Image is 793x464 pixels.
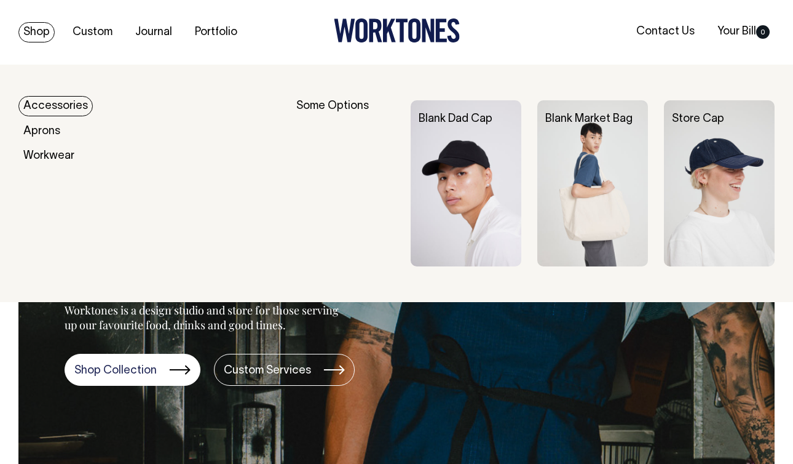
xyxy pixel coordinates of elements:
a: Shop Collection [65,354,200,386]
a: Aprons [18,121,65,142]
a: Store Cap [672,114,724,124]
a: Portfolio [190,22,242,42]
a: Accessories [18,96,93,116]
a: Blank Dad Cap [419,114,492,124]
a: Shop [18,22,55,42]
img: Blank Dad Cap [411,100,521,266]
img: Blank Market Bag [537,100,648,266]
img: Store Cap [664,100,775,266]
a: Workwear [18,146,79,166]
a: Custom [68,22,117,42]
a: Custom Services [214,354,355,386]
a: Journal [130,22,177,42]
a: Contact Us [631,22,700,42]
a: Blank Market Bag [545,114,633,124]
a: Your Bill0 [712,22,775,42]
p: Worktones is a design studio and store for those serving up our favourite food, drinks and good t... [65,303,344,332]
div: Some Options [296,100,395,266]
span: 0 [756,25,770,39]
